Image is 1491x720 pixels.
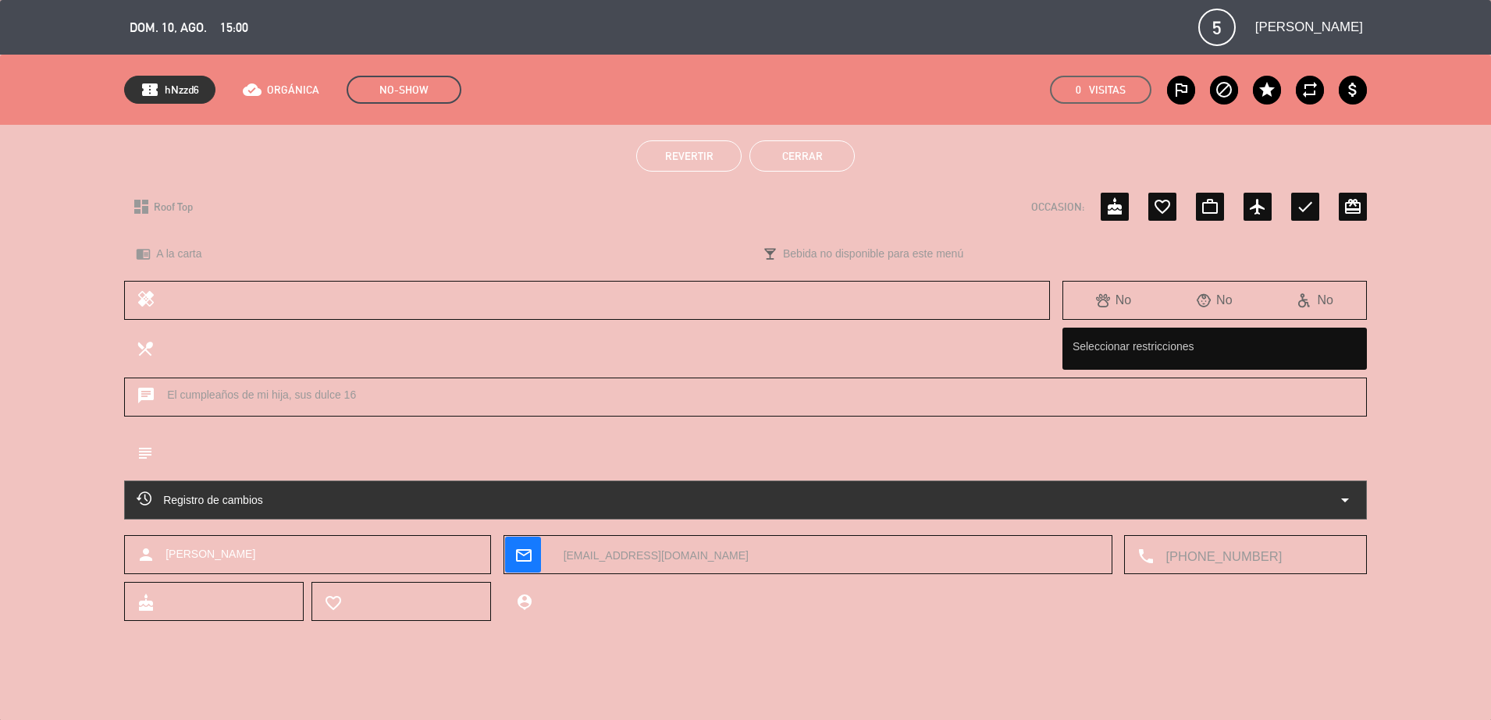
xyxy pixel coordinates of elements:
[1063,290,1164,310] div: No
[1105,197,1124,216] i: cake
[136,339,153,356] i: local_dining
[1343,80,1362,99] i: attach_money
[324,594,341,611] i: favorite_border
[1255,16,1363,37] span: [PERSON_NAME]
[1258,80,1276,99] i: star
[165,81,199,99] span: hNzzd6
[132,197,151,216] i: dashboard
[1215,80,1233,99] i: block
[124,378,1367,417] div: El cumpleaños de mi hija, sus dulce 16
[220,17,248,38] span: 15:00
[130,17,207,38] span: dom. 10, ago.
[141,80,159,99] span: confirmation_number
[1343,197,1362,216] i: card_giftcard
[1296,197,1315,216] i: check
[763,247,778,261] i: local_bar
[1198,9,1236,46] span: 5
[137,545,155,564] i: person
[154,198,193,216] span: Roof Top
[137,289,155,311] i: healing
[1248,197,1267,216] i: airplanemode_active
[1076,81,1081,99] span: 0
[665,150,713,162] span: Revertir
[515,593,532,610] i: person_pin
[1137,547,1154,564] i: local_phone
[347,76,461,104] span: NO-SHOW
[137,491,263,509] span: Registro de cambios
[1301,80,1319,99] i: repeat
[1031,198,1084,216] span: OCCASION:
[243,80,262,99] i: cloud_done
[165,545,255,563] span: [PERSON_NAME]
[1164,290,1265,310] div: No
[1201,197,1219,216] i: work_outline
[1089,81,1126,99] em: Visitas
[1172,80,1190,99] i: outlined_flag
[749,140,855,172] button: Cerrar
[136,247,151,261] i: chrome_reader_mode
[1265,290,1366,310] div: No
[636,140,742,172] button: Revertir
[514,546,532,563] i: mail_outline
[137,594,154,611] i: cake
[136,444,153,461] i: subject
[267,81,319,99] span: ORGÁNICA
[137,386,155,408] i: chat
[783,245,963,263] span: Bebida no disponible para este menú
[156,245,201,263] span: A la carta
[1153,197,1172,216] i: favorite_border
[1336,491,1354,509] i: arrow_drop_down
